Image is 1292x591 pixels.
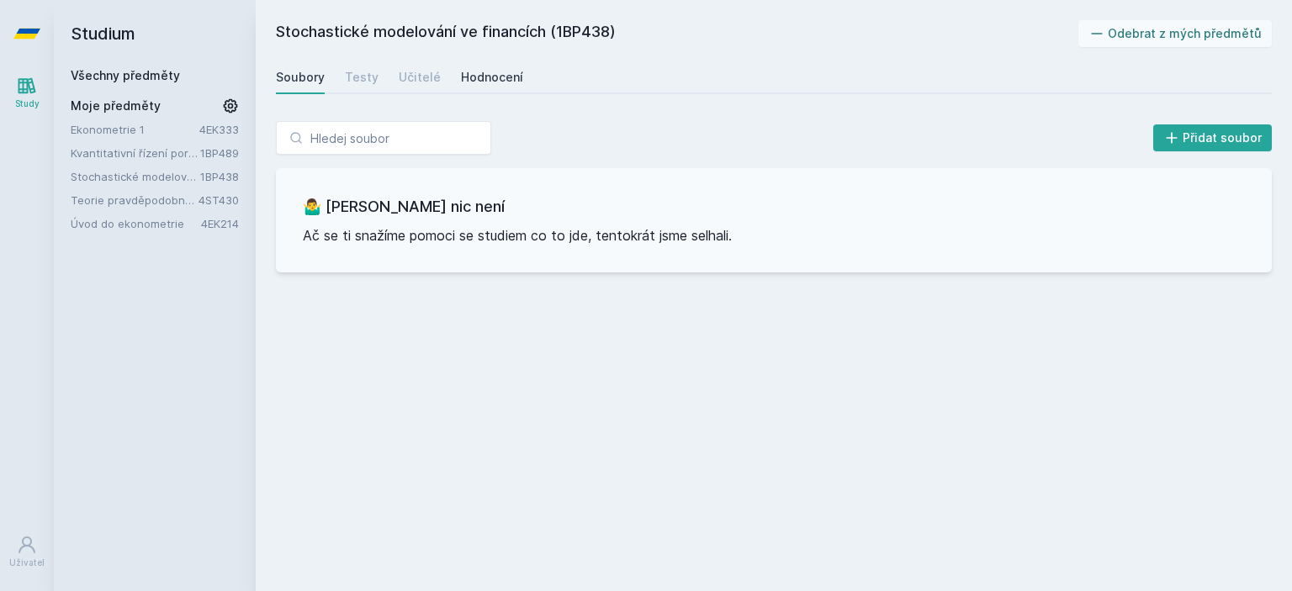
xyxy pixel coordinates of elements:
a: 4ST430 [199,193,239,207]
a: 4EK333 [199,123,239,136]
a: 4EK214 [201,217,239,230]
div: Uživatel [9,557,45,569]
a: Study [3,67,50,119]
a: 1BP489 [200,146,239,160]
a: Testy [345,61,379,94]
div: Soubory [276,69,325,86]
a: Teorie pravděpodobnosti a matematická statistika 2 [71,192,199,208]
a: Soubory [276,61,325,94]
div: Testy [345,69,379,86]
a: Úvod do ekonometrie [71,215,201,232]
span: Moje předměty [71,98,161,114]
a: Kvantitativní řízení portfolia aktiv [71,145,200,161]
a: Stochastické modelování ve financích [71,168,200,185]
div: Hodnocení [461,69,523,86]
h2: Stochastické modelování ve financích (1BP438) [276,20,1078,47]
a: Učitelé [399,61,441,94]
a: Uživatel [3,526,50,578]
input: Hledej soubor [276,121,491,155]
a: Ekonometrie 1 [71,121,199,138]
div: Study [15,98,40,110]
a: Všechny předměty [71,68,180,82]
p: Ač se ti snažíme pomoci se studiem co to jde, tentokrát jsme selhali. [303,225,1245,245]
button: Odebrat z mých předmětů [1078,20,1273,47]
button: Přidat soubor [1153,124,1273,151]
a: 1BP438 [200,170,239,183]
div: Učitelé [399,69,441,86]
a: Hodnocení [461,61,523,94]
h3: 🤷‍♂️ [PERSON_NAME] nic není [303,195,1245,219]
